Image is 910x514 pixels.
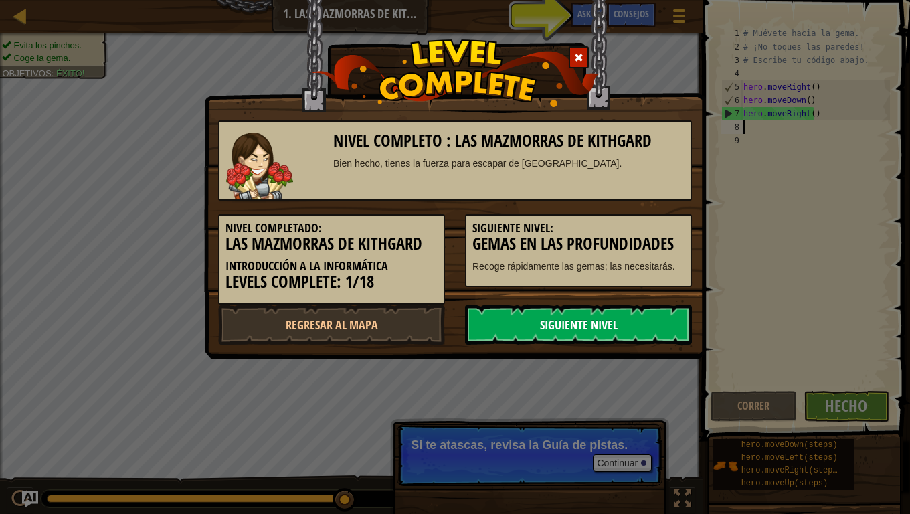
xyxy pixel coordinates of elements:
[312,39,599,107] img: level_complete.png
[225,273,438,291] h3: Levels Complete: 1/18
[218,305,445,345] a: Regresar al mapa
[465,305,692,345] a: Siguiente nivel
[225,260,438,273] h5: Introducción a la Informática
[225,222,438,235] h5: Nivel completado:
[472,235,685,253] h3: Gemas en las profundidades
[472,260,685,273] p: Recoge rápidamente las gemas; las necesitarás.
[226,133,293,199] img: guardian.png
[333,132,685,150] h3: Nivel completo : Las mazmorras de Kithgard
[333,157,685,170] div: Bien hecho, tienes la fuerza para escapar de [GEOGRAPHIC_DATA].
[225,235,438,253] h3: Las mazmorras de Kithgard
[472,222,685,235] h5: Siguiente nivel:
